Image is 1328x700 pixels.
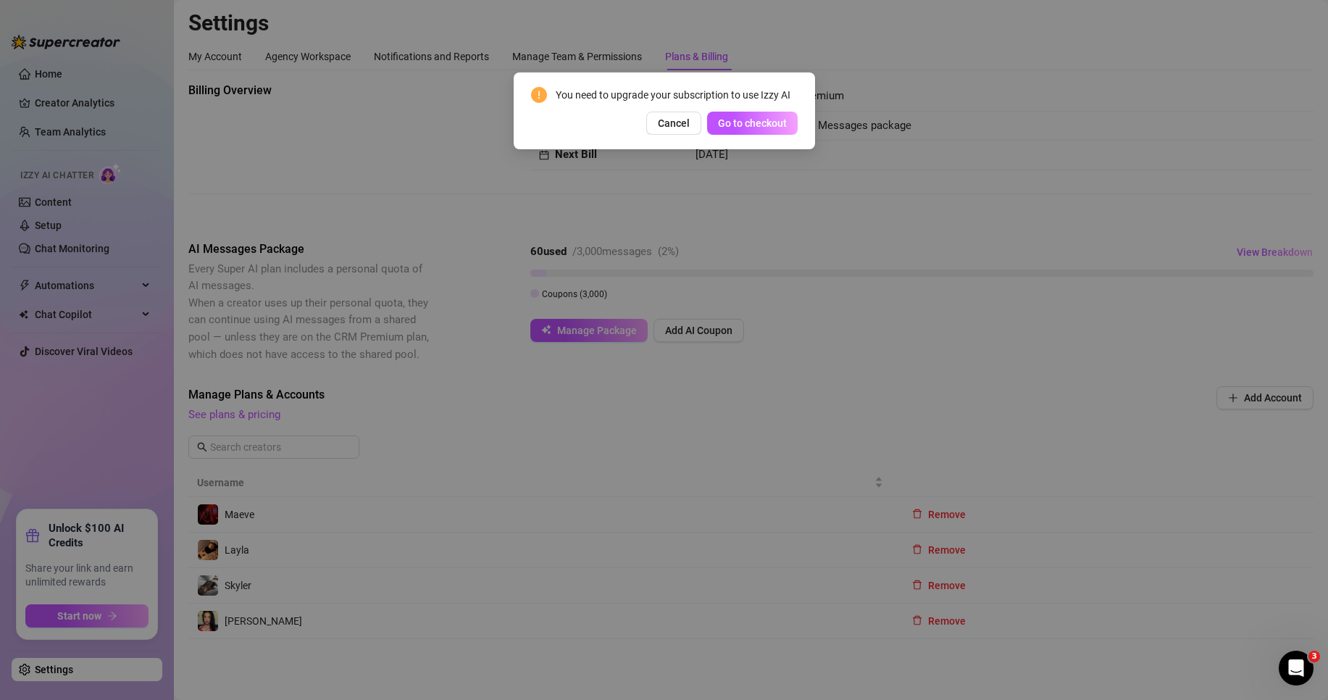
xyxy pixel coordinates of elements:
div: You need to upgrade your subscription to use Izzy AI [556,87,798,103]
span: 3 [1308,651,1320,662]
button: Go to checkout [707,112,798,135]
span: exclamation-circle [531,87,547,103]
iframe: Intercom live chat [1279,651,1314,686]
span: Go to checkout [718,117,787,129]
span: Cancel [658,117,690,129]
button: Cancel [646,112,701,135]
